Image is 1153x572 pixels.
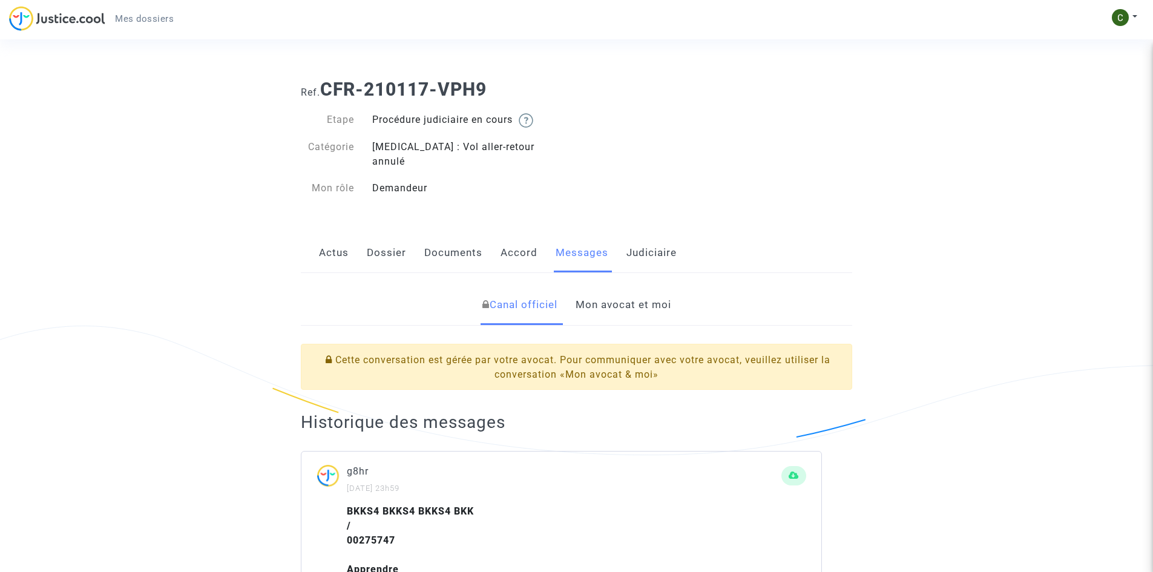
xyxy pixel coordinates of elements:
a: Accord [501,233,537,273]
small: [DATE] 23h59 [347,484,399,493]
a: Mon avocat et moi [576,285,671,325]
b: BKKS4 BKKS4 BKKS4 BKK [347,505,474,517]
a: Documents [424,233,482,273]
a: Judiciaire [626,233,677,273]
div: Catégorie [292,140,363,169]
img: AATXAJzlZrPo_WfH7U5C3rd-MnhpDAgvV2hKs7hGrmbO=s96-c [1112,9,1129,26]
div: [MEDICAL_DATA] : Vol aller-retour annulé [363,140,577,169]
span: Ref. [301,87,320,98]
b: / [347,520,351,531]
b: CFR-210117-VPH9 [320,79,487,100]
a: Actus [319,233,349,273]
div: Procédure judiciaire en cours [363,113,577,128]
div: Etape [292,113,363,128]
div: Demandeur [363,181,577,196]
a: Canal officiel [482,285,557,325]
img: help.svg [519,113,533,128]
img: ... [317,464,347,495]
span: Mes dossiers [115,13,174,24]
h2: Historique des messages [301,412,852,433]
p: g8hr [347,464,781,479]
a: Mes dossiers [105,10,183,28]
div: Cette conversation est gérée par votre avocat. Pour communiquer avec votre avocat, veuillez utili... [301,344,852,390]
a: Dossier [367,233,406,273]
img: jc-logo.svg [9,6,105,31]
div: Mon rôle [292,181,363,196]
a: Messages [556,233,608,273]
b: 00275747 [347,534,395,546]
